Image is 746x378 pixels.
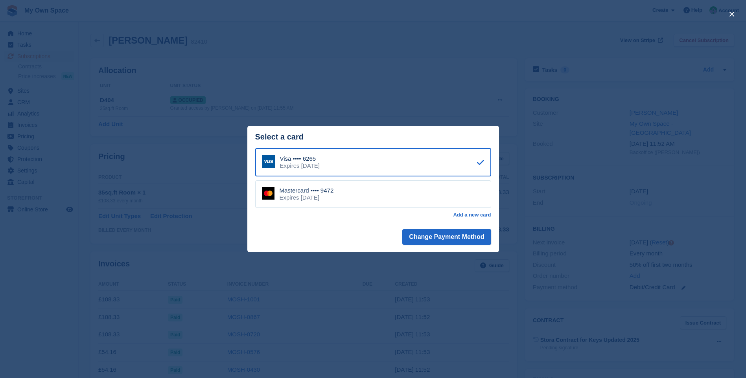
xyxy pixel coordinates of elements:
img: Visa Logo [262,155,275,168]
a: Add a new card [453,212,491,218]
div: Select a card [255,132,491,141]
div: Visa •••• 6265 [280,155,320,162]
div: Expires [DATE] [280,194,334,201]
button: close [726,8,738,20]
div: Mastercard •••• 9472 [280,187,334,194]
button: Change Payment Method [402,229,491,245]
div: Expires [DATE] [280,162,320,169]
img: Mastercard Logo [262,187,274,200]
